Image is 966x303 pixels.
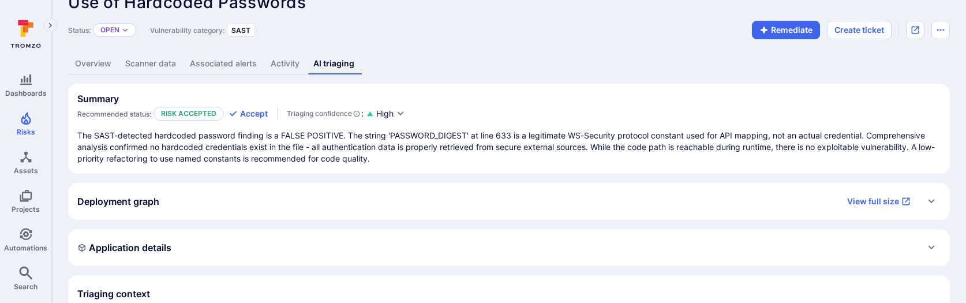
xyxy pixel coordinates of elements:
[46,21,54,31] i: Expand navigation menu
[827,21,892,39] button: Create ticket
[122,27,129,33] button: Expand dropdown
[264,53,306,74] a: Activity
[287,108,364,119] div: :
[840,192,918,211] a: View full size
[14,282,38,291] span: Search
[227,24,255,37] div: SAST
[353,108,360,119] svg: AI Triaging Agent self-evaluates the confidence behind recommended status based on the depth and ...
[5,89,47,98] span: Dashboards
[4,244,47,252] span: Automations
[68,53,950,74] div: Vulnerability tabs
[14,166,38,175] span: Assets
[906,21,924,39] div: Open original issue
[77,196,159,207] h2: Deployment graph
[12,205,40,214] span: Projects
[68,183,950,220] div: Expand
[376,108,405,120] button: High
[100,25,119,35] button: Open
[68,53,118,74] a: Overview
[376,108,394,119] span: High
[77,288,150,300] h2: Triaging context
[150,26,224,35] span: Vulnerability category:
[306,53,361,74] a: AI triaging
[931,21,950,39] button: Options menu
[752,21,820,39] button: Remediate
[118,53,183,74] a: Scanner data
[153,107,224,121] p: Risk accepted
[17,128,35,136] span: Risks
[229,108,268,119] button: Accept
[77,110,151,118] span: Recommended status:
[287,108,352,119] span: Triaging confidence
[68,229,950,266] div: Expand
[77,93,119,104] h2: Summary
[68,26,91,35] span: Status:
[77,130,941,164] p: The SAST-detected hardcoded password finding is a FALSE POSITIVE. The string 'PASSWORD_DIGEST' at...
[183,53,264,74] a: Associated alerts
[77,242,171,253] h2: Application details
[43,18,57,32] button: Expand navigation menu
